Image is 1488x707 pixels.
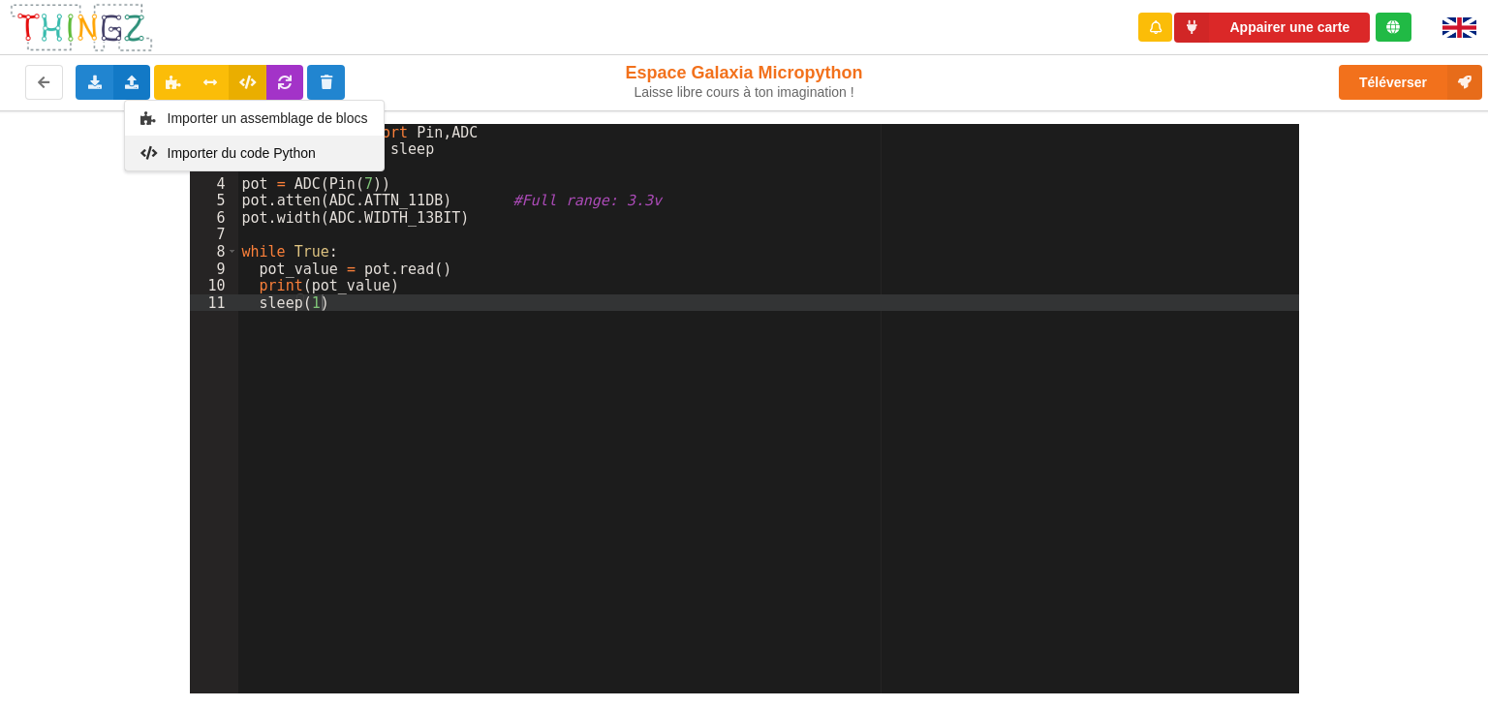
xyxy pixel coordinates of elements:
[190,261,238,278] div: 9
[190,192,238,209] div: 5
[1376,13,1411,42] div: Tu es connecté au serveur de création de Thingz
[617,62,872,101] div: Espace Galaxia Micropython
[190,226,238,243] div: 7
[1442,17,1476,38] img: gb.png
[190,209,238,227] div: 6
[167,145,315,161] span: Importer du code Python
[190,277,238,294] div: 10
[125,136,384,170] div: Importer un fichier Python
[190,294,238,312] div: 11
[190,243,238,261] div: 8
[190,175,238,193] div: 4
[125,101,384,136] div: Importer un assemblage de blocs en utilisant un fichier au format .blockly
[167,110,367,126] span: Importer un assemblage de blocs
[1339,65,1482,100] button: Téléverser
[9,2,154,53] img: thingz_logo.png
[617,84,872,101] div: Laisse libre cours à ton imagination !
[1174,13,1370,43] button: Appairer une carte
